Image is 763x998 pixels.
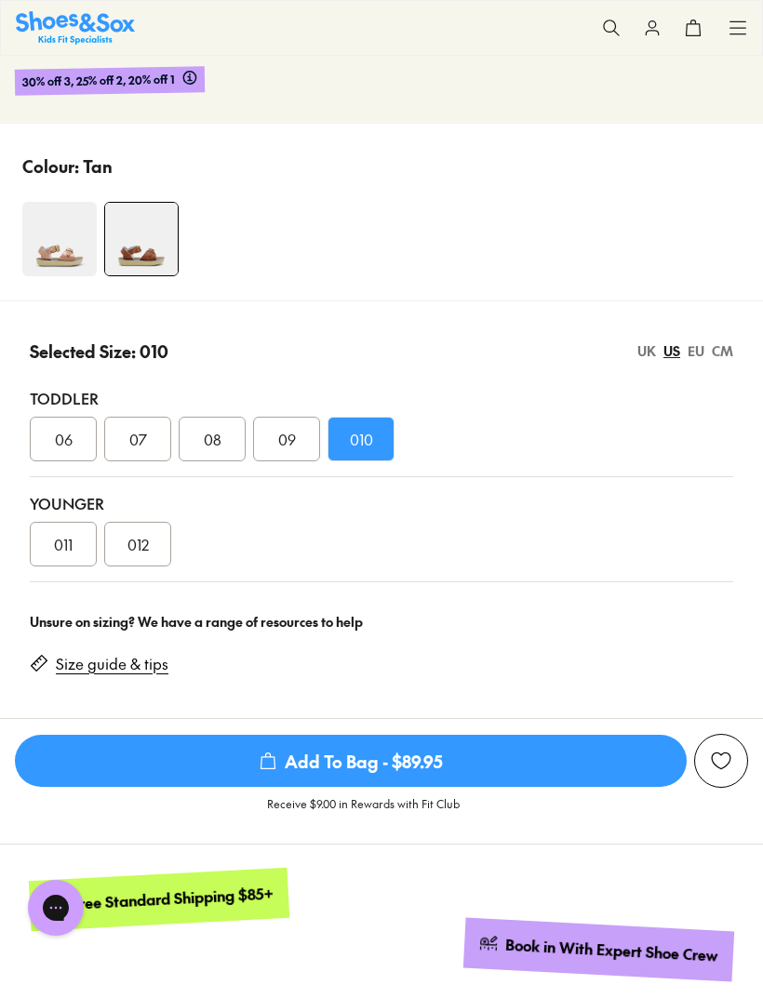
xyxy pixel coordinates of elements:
div: US [663,341,680,361]
img: 4-474414_1 [105,203,178,275]
span: 07 [129,428,147,450]
div: Book in With Expert Shoe Crew [505,935,719,966]
div: Younger [30,492,733,514]
a: Size guide & tips [56,654,168,674]
span: 010 [350,428,373,450]
a: Book in With Expert Shoe Crew [463,918,734,982]
span: 09 [278,428,296,450]
span: 012 [127,533,149,555]
div: Free Standard Shipping $85+ [71,884,274,914]
span: Add To Bag - $89.95 [15,735,687,787]
iframe: Gorgias live chat messenger [19,873,93,942]
img: 4-474410_1 [22,202,97,276]
a: Shoes & Sox [16,11,135,44]
a: Free Standard Shipping $85+ [29,868,289,931]
p: Colour: [22,153,79,179]
button: Add to Wishlist [694,734,748,788]
button: Add To Bag - $89.95 [15,734,687,788]
div: Toddler [30,387,733,409]
span: 30% off 3, 25% off 2, 20% off 1 [22,70,175,91]
p: Receive $9.00 in Rewards with Fit Club [267,795,460,829]
div: CM [712,341,733,361]
span: 08 [204,428,221,450]
div: EU [688,341,704,361]
p: Tan [83,153,113,179]
div: UK [637,341,656,361]
img: SNS_Logo_Responsive.svg [16,11,135,44]
p: Selected Size: 010 [30,339,168,364]
span: 011 [54,533,73,555]
span: 06 [55,428,73,450]
div: Unsure on sizing? We have a range of resources to help [30,612,733,632]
